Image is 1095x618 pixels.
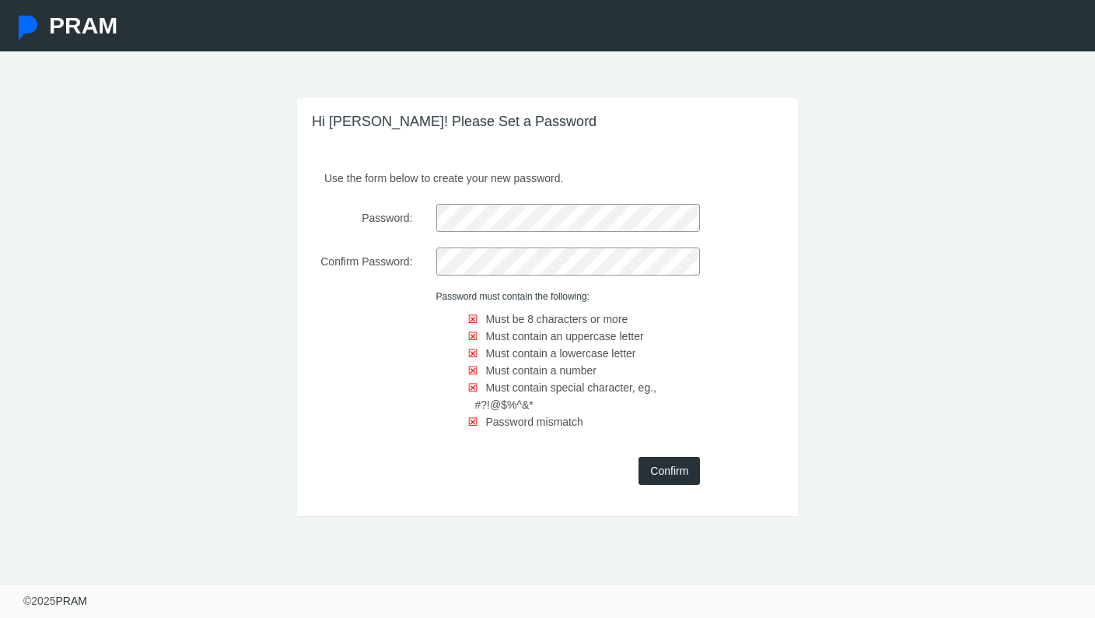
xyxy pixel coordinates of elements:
[638,457,700,485] input: Confirm
[301,204,425,232] label: Password:
[486,364,596,377] span: Must contain a number
[475,381,656,411] span: Must contain special character, eg., #?!@$%^&*
[23,592,87,609] div: © 2025
[436,291,701,302] h6: Password must contain the following:
[49,12,117,38] span: PRAM
[486,416,583,428] span: Password mismatch
[301,248,425,276] label: Confirm Password:
[313,164,782,187] p: Use the form below to create your new password.
[486,330,644,342] span: Must contain an uppercase letter
[486,347,636,360] span: Must contain a lowercase letter
[55,595,86,607] a: PRAM
[16,16,40,40] img: Pram Partner
[486,313,628,325] span: Must be 8 characters or more
[297,98,798,146] h3: Hi [PERSON_NAME]! Please Set a Password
